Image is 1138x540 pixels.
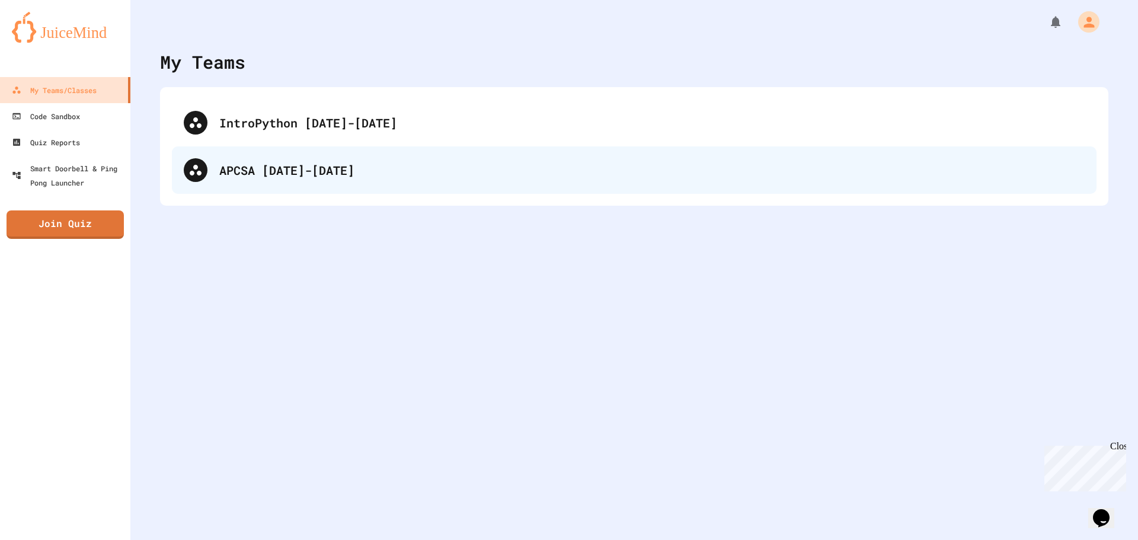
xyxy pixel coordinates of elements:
div: My Teams/Classes [12,83,97,97]
div: Code Sandbox [12,109,80,123]
div: My Teams [160,49,245,75]
div: IntroPython [DATE]-[DATE] [172,99,1097,146]
div: APCSA [DATE]-[DATE] [172,146,1097,194]
div: Quiz Reports [12,135,80,149]
div: APCSA [DATE]-[DATE] [219,161,1085,179]
div: My Notifications [1027,12,1066,32]
div: Chat with us now!Close [5,5,82,75]
a: Join Quiz [7,210,124,239]
div: IntroPython [DATE]-[DATE] [219,114,1085,132]
img: logo-orange.svg [12,12,119,43]
iframe: chat widget [1040,441,1126,491]
div: Smart Doorbell & Ping Pong Launcher [12,161,126,190]
div: My Account [1066,8,1102,36]
iframe: chat widget [1088,493,1126,528]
